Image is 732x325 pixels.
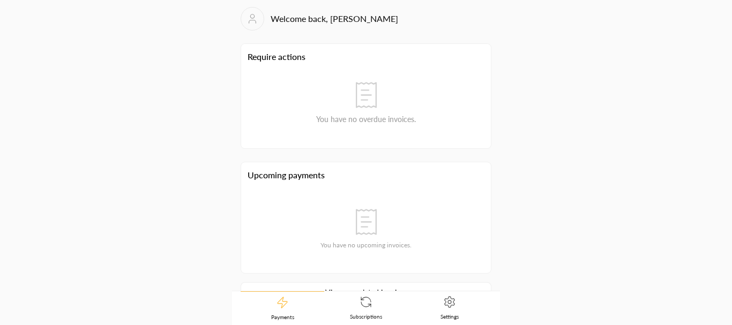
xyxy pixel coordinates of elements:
a: Settings [408,291,491,324]
span: Upcoming payments [248,169,484,182]
a: Payments [241,291,324,325]
span: Payments [271,313,294,321]
a: View completed invoices [241,282,491,304]
span: Settings [440,313,459,320]
span: You have no upcoming invoices. [320,241,412,250]
h2: Welcome back, [PERSON_NAME] [271,12,398,25]
a: Subscriptions [324,291,408,324]
span: Require actions [248,50,484,142]
span: Subscriptions [350,313,382,320]
span: You have no overdue invoices. [316,114,416,125]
